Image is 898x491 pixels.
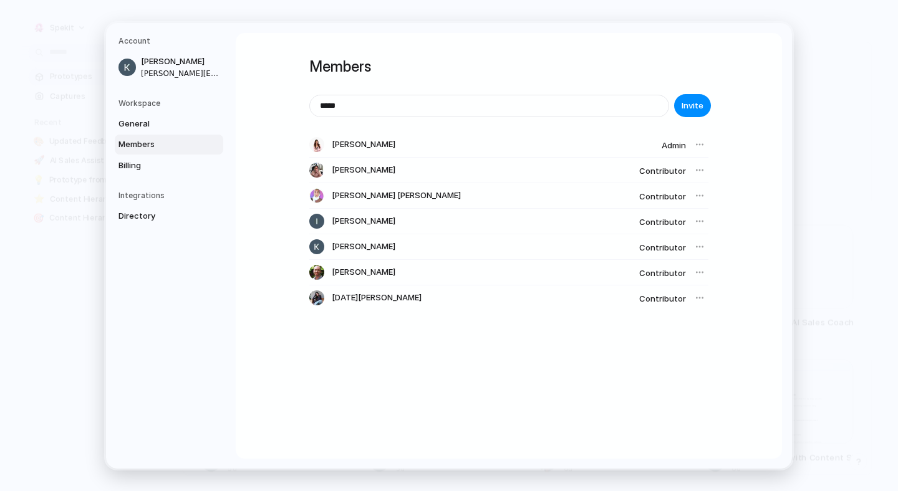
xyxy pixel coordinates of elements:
[141,67,221,79] span: [PERSON_NAME][EMAIL_ADDRESS][DOMAIN_NAME]
[141,55,221,68] span: [PERSON_NAME]
[639,191,686,201] span: Contributor
[115,155,223,175] a: Billing
[639,242,686,252] span: Contributor
[332,266,395,279] span: [PERSON_NAME]
[118,117,198,130] span: General
[332,189,461,202] span: [PERSON_NAME] [PERSON_NAME]
[118,138,198,151] span: Members
[118,159,198,171] span: Billing
[332,164,395,176] span: [PERSON_NAME]
[662,140,686,150] span: Admin
[674,94,711,117] button: Invite
[118,97,223,108] h5: Workspace
[639,166,686,176] span: Contributor
[118,190,223,201] h5: Integrations
[332,292,422,304] span: [DATE][PERSON_NAME]
[118,210,198,222] span: Directory
[115,52,223,83] a: [PERSON_NAME][PERSON_NAME][EMAIL_ADDRESS][DOMAIN_NAME]
[115,206,223,226] a: Directory
[682,99,703,112] span: Invite
[639,268,686,278] span: Contributor
[118,36,223,47] h5: Account
[309,55,708,78] h1: Members
[639,293,686,303] span: Contributor
[332,215,395,227] span: [PERSON_NAME]
[115,135,223,155] a: Members
[115,113,223,133] a: General
[332,241,395,253] span: [PERSON_NAME]
[332,138,395,151] span: [PERSON_NAME]
[639,217,686,227] span: Contributor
